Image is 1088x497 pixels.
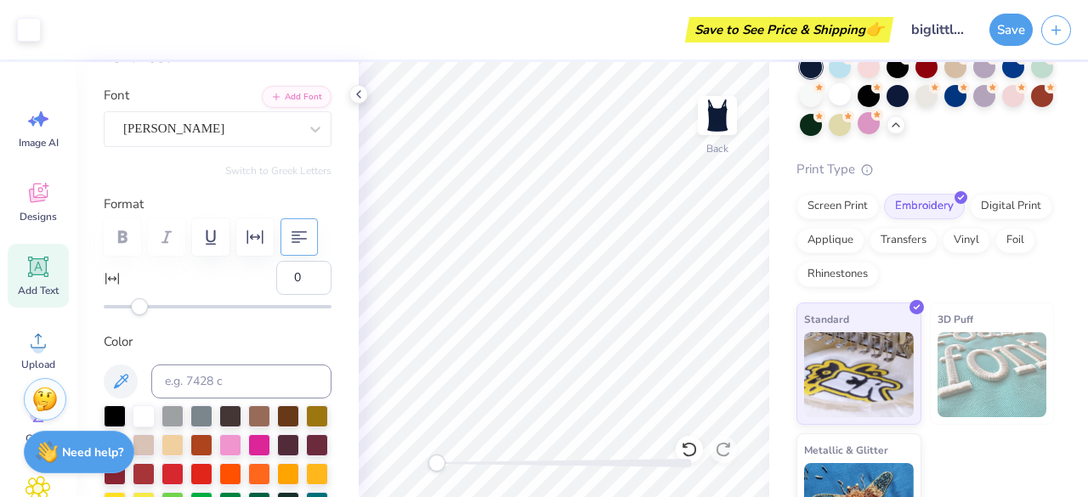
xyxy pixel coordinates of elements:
input: e.g. 7428 c [151,364,331,398]
button: Switch to Greek Letters [225,164,331,178]
span: Designs [20,210,57,223]
div: Vinyl [943,228,990,253]
label: Format [104,195,331,214]
button: Add Font [262,86,331,108]
div: Screen Print [796,194,879,219]
span: Standard [804,310,849,328]
img: Back [700,99,734,133]
img: Standard [804,332,914,417]
strong: Need help? [62,444,123,460]
button: Save [989,14,1033,46]
div: Digital Print [970,194,1052,219]
label: Color [104,332,331,352]
span: 👉 [865,19,884,39]
div: Accessibility label [131,298,148,315]
span: Metallic & Glitter [804,441,888,459]
img: 3D Puff [938,332,1047,417]
span: Image AI [19,136,59,150]
div: Back [706,141,728,156]
label: Font [104,86,129,105]
div: Transfers [870,228,938,253]
div: Rhinestones [796,262,879,287]
input: Untitled Design [898,13,981,47]
span: Upload [21,358,55,371]
div: Print Type [796,160,1054,179]
div: Accessibility label [428,455,445,472]
div: Foil [995,228,1035,253]
span: Add Text [18,284,59,297]
span: 3D Puff [938,310,973,328]
div: Embroidery [884,194,965,219]
div: Applique [796,228,864,253]
div: Save to See Price & Shipping [689,17,889,42]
